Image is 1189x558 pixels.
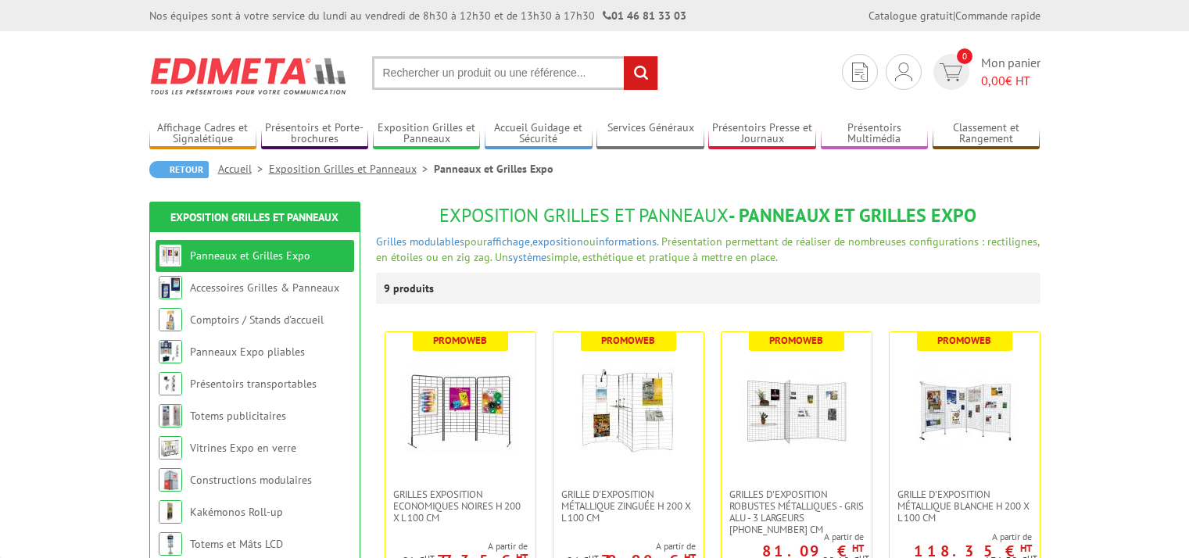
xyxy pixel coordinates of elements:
[373,121,481,147] a: Exposition Grilles et Panneaux
[897,488,1032,524] span: Grille d'exposition métallique blanche H 200 x L 100 cm
[269,162,434,176] a: Exposition Grilles et Panneaux
[762,546,864,556] p: 81.09 €
[159,308,182,331] img: Comptoirs / Stands d'accueil
[596,234,657,249] a: informations
[708,121,816,147] a: Présentoirs Presse et Journaux
[159,404,182,427] img: Totems publicitaires
[159,500,182,524] img: Kakémonos Roll-up
[574,356,683,465] img: Grille d'exposition métallique Zinguée H 200 x L 100 cm
[385,488,535,524] a: Grilles Exposition Economiques Noires H 200 x L 100 cm
[439,203,729,227] span: Exposition Grilles et Panneaux
[742,356,851,465] img: Grilles d'exposition robustes métalliques - gris alu - 3 largeurs 70-100-120 cm
[1020,542,1032,555] sup: HT
[722,488,872,535] a: Grilles d'exposition robustes métalliques - gris alu - 3 largeurs [PHONE_NUMBER] cm
[981,73,1005,88] span: 0,00
[190,441,296,455] a: Vitrines Expo en verre
[190,345,305,359] a: Panneaux Expo pliables
[159,244,182,267] img: Panneaux et Grilles Expo
[729,488,864,535] span: Grilles d'exposition robustes métalliques - gris alu - 3 largeurs [PHONE_NUMBER] cm
[868,8,1040,23] div: |
[384,273,442,304] p: 9 produits
[596,121,704,147] a: Services Généraux
[149,121,257,147] a: Affichage Cadres et Signalétique
[159,340,182,363] img: Panneaux Expo pliables
[190,537,283,551] a: Totems et Mâts LCD
[372,56,658,90] input: Rechercher un produit ou une référence...
[567,540,696,553] span: A partir de
[190,249,310,263] a: Panneaux et Grilles Expo
[981,72,1040,90] span: € HT
[159,372,182,395] img: Présentoirs transportables
[553,488,704,524] a: Grille d'exposition métallique Zinguée H 200 x L 100 cm
[910,356,1019,465] img: Grille d'exposition métallique blanche H 200 x L 100 cm
[722,531,864,543] span: A partir de
[895,63,912,81] img: devis rapide
[159,276,182,299] img: Accessoires Grilles & Panneaux
[403,540,528,553] span: A partir de
[159,468,182,492] img: Constructions modulaires
[149,47,349,105] img: Edimeta
[376,206,1040,226] h1: - Panneaux et Grilles Expo
[532,234,583,249] a: exposition
[957,48,972,64] span: 0
[890,531,1032,543] span: A partir de
[149,8,686,23] div: Nos équipes sont à votre service du lundi au vendredi de 8h30 à 12h30 et de 13h30 à 17h30
[769,334,823,347] b: Promoweb
[937,334,991,347] b: Promoweb
[149,161,209,178] a: Retour
[868,9,953,23] a: Catalogue gratuit
[914,546,1032,556] p: 118.35 €
[940,63,962,81] img: devis rapide
[261,121,369,147] a: Présentoirs et Porte-brochures
[190,409,286,423] a: Totems publicitaires
[487,234,530,249] a: affichage
[603,9,686,23] strong: 01 46 81 33 03
[852,63,868,82] img: devis rapide
[434,161,553,177] li: Panneaux et Grilles Expo
[433,334,487,347] b: Promoweb
[410,234,464,249] a: modulables
[601,334,655,347] b: Promoweb
[821,121,929,147] a: Présentoirs Multimédia
[508,250,546,264] a: système
[933,121,1040,147] a: Classement et Rangement
[190,505,283,519] a: Kakémonos Roll-up
[376,234,1039,264] span: pour , ou . Présentation permettant de réaliser de nombreuses configurations : rectilignes, en ét...
[159,532,182,556] img: Totems et Mâts LCD
[218,162,269,176] a: Accueil
[485,121,593,147] a: Accueil Guidage et Sécurité
[561,488,696,524] span: Grille d'exposition métallique Zinguée H 200 x L 100 cm
[406,356,515,465] img: Grilles Exposition Economiques Noires H 200 x L 100 cm
[393,488,528,524] span: Grilles Exposition Economiques Noires H 200 x L 100 cm
[929,54,1040,90] a: devis rapide 0 Mon panier 0,00€ HT
[376,234,406,249] a: Grilles
[890,488,1040,524] a: Grille d'exposition métallique blanche H 200 x L 100 cm
[624,56,657,90] input: rechercher
[190,473,312,487] a: Constructions modulaires
[852,542,864,555] sup: HT
[170,210,338,224] a: Exposition Grilles et Panneaux
[190,313,324,327] a: Comptoirs / Stands d'accueil
[159,436,182,460] img: Vitrines Expo en verre
[955,9,1040,23] a: Commande rapide
[190,281,339,295] a: Accessoires Grilles & Panneaux
[981,54,1040,90] span: Mon panier
[190,377,317,391] a: Présentoirs transportables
